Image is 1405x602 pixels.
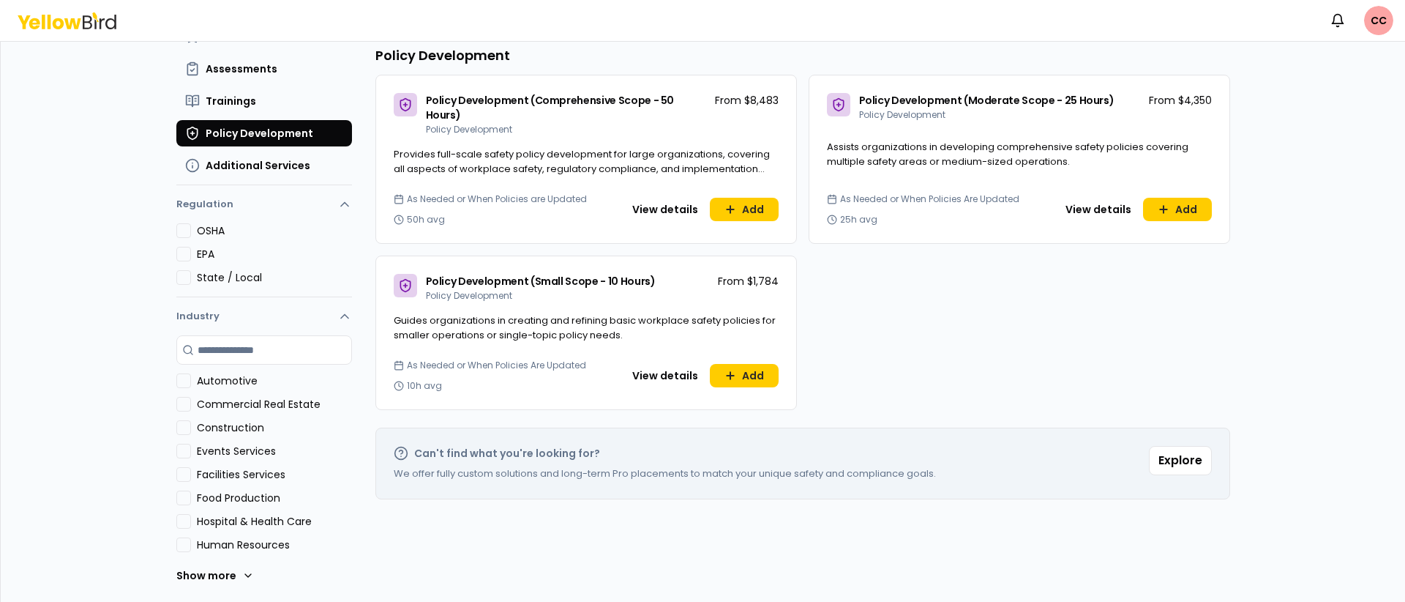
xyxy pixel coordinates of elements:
[197,397,352,412] label: Commercial Real Estate
[176,56,352,82] button: Assessments
[197,223,352,238] label: OSHA
[827,140,1188,168] span: Assists organizations in developing comprehensive safety policies covering multiple safety areas ...
[197,247,352,261] label: EPA
[426,123,512,135] span: Policy Development
[176,120,352,146] button: Policy Development
[197,420,352,435] label: Construction
[1143,198,1212,221] button: Add
[407,214,445,226] span: 50h avg
[197,467,352,482] label: Facilities Services
[426,93,675,122] span: Policy Development (Comprehensive Scope - 50 Hours)
[1364,6,1393,35] span: CC
[206,126,313,141] span: Policy Development
[375,45,1230,66] h3: Policy Development
[394,313,776,342] span: Guides organizations in creating and refining basic workplace safety policies for smaller operati...
[176,88,352,114] button: Trainings
[859,108,945,121] span: Policy Development
[176,152,352,179] button: Additional Services
[197,514,352,529] label: Hospital & Health Care
[407,360,586,371] span: As Needed or When Policies Are Updated
[176,335,352,602] div: Industry
[1149,446,1212,475] button: Explore
[426,274,656,289] span: Policy Development (Small Scope - 10 Hours)
[718,274,779,289] p: From $1,784
[197,491,352,505] label: Food Production
[623,198,707,221] button: View details
[197,538,352,552] label: Human Resources
[710,364,779,387] button: Add
[197,374,352,388] label: Automotive
[715,93,779,108] p: From $8,483
[206,158,310,173] span: Additional Services
[394,147,770,190] span: Provides full-scale safety policy development for large organizations, covering all aspects of wo...
[407,380,442,392] span: 10h avg
[859,93,1114,108] span: Policy Development (Moderate Scope - 25 Hours)
[206,94,256,108] span: Trainings
[176,561,254,590] button: Show more
[840,193,1019,205] span: As Needed or When Policies Are Updated
[840,214,877,226] span: 25h avg
[176,223,352,297] div: Regulation
[426,289,512,302] span: Policy Development
[206,62,277,76] span: Assessments
[1057,198,1140,221] button: View details
[176,191,352,223] button: Regulation
[197,270,352,285] label: State / Local
[407,193,587,205] span: As Needed or When Policies are Updated
[414,446,600,461] h2: Can't find what you're looking for?
[197,444,352,458] label: Events Services
[394,467,936,481] p: We offer fully custom solutions and long-term Pro placements to match your unique safety and comp...
[623,364,707,387] button: View details
[1149,93,1212,108] p: From $4,350
[710,198,779,221] button: Add
[176,297,352,335] button: Industry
